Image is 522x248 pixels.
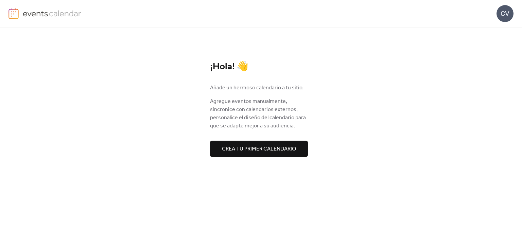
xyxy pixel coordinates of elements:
button: Crea tu primer calendario [210,141,308,157]
font: CV [501,10,509,18]
img: tipo de logotipo [23,8,82,18]
font: ¡Hola! 👋 [210,58,248,76]
font: Agregue eventos manualmente, sincronice con calendarios externos, personalice el diseño del calen... [210,96,306,131]
img: logo [8,8,19,19]
font: Añade un hermoso calendario a tu sitio. [210,83,303,93]
font: Crea tu primer calendario [222,144,296,154]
